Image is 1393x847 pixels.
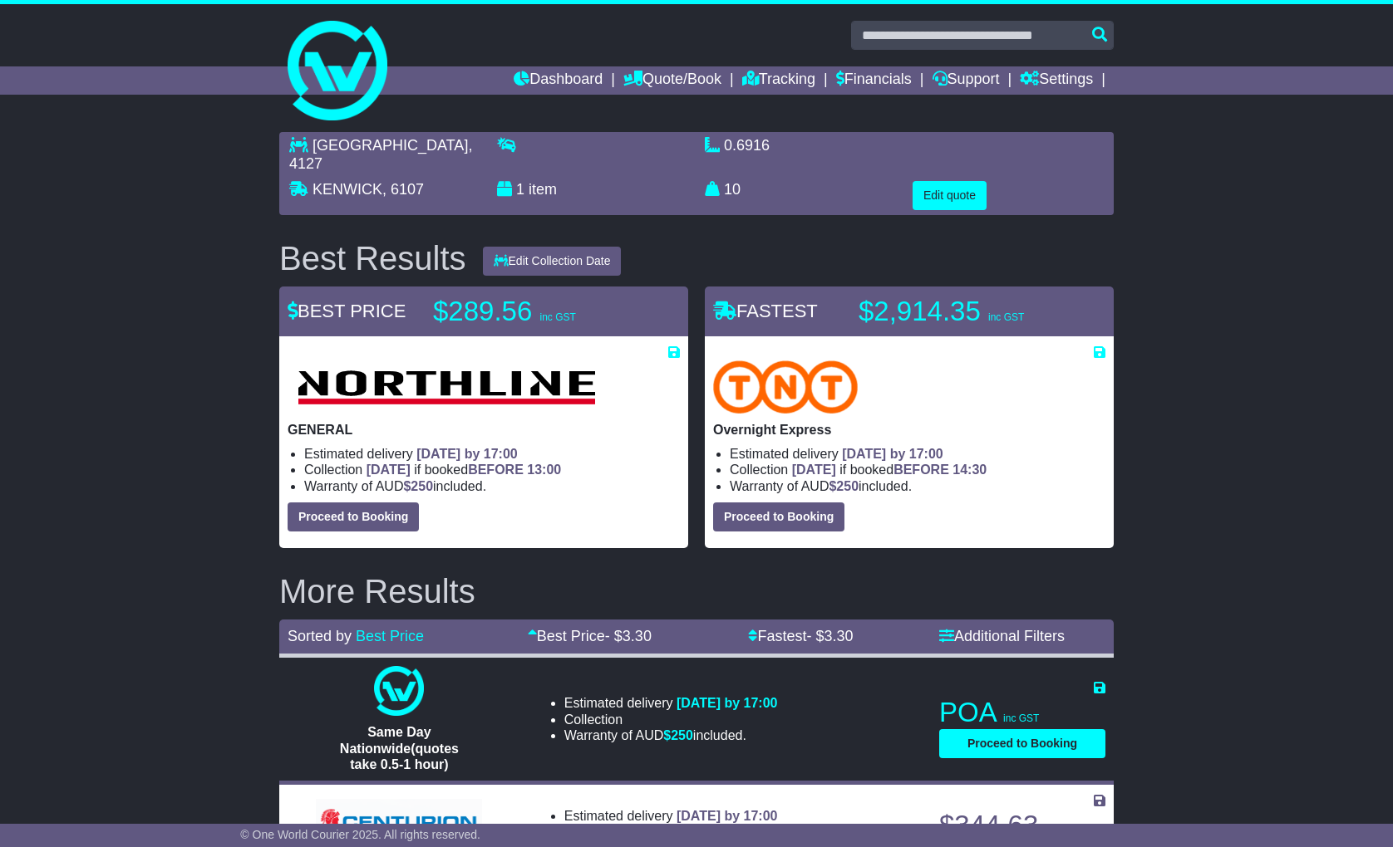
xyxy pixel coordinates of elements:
p: GENERAL [288,422,680,438]
a: Best Price- $3.30 [528,628,652,644]
p: $344.63 [939,809,1105,842]
a: Settings [1020,66,1093,95]
a: Financials [836,66,912,95]
a: Best Price [356,628,424,644]
span: BEFORE [468,463,524,477]
span: if booked [367,463,561,477]
span: $ [663,728,693,742]
button: Proceed to Booking [713,502,844,531]
span: inc GST [988,311,1024,323]
span: KENWICK [313,181,382,198]
li: Collection [730,462,1105,477]
button: Proceed to Booking [288,502,419,531]
span: [DATE] [792,463,836,477]
li: Collection [304,462,680,477]
span: 13:00 [527,463,561,477]
a: Quote/Book [623,66,721,95]
span: 10 [724,181,741,198]
a: Support [933,66,1000,95]
span: 250 [671,728,693,742]
li: Warranty of AUD included. [564,727,778,743]
button: Edit Collection Date [483,247,622,276]
img: Northline Distribution: GENERAL [288,360,604,414]
a: Tracking [742,66,815,95]
span: FASTEST [713,301,818,321]
span: [DATE] by 17:00 [842,447,943,461]
span: $ [829,479,859,493]
span: BEFORE [893,463,949,477]
a: Additional Filters [939,628,1065,644]
span: BEST PRICE [288,301,406,321]
span: 14:30 [952,463,987,477]
span: 1 [516,181,524,198]
span: [DATE] by 17:00 [416,447,518,461]
p: POA [939,696,1105,729]
li: Warranty of AUD included. [304,478,680,494]
p: $2,914.35 [859,295,1066,328]
span: [DATE] by 17:00 [677,809,778,823]
li: Estimated delivery [730,446,1105,462]
span: [DATE] by 17:00 [677,696,778,710]
li: Collection [564,712,778,727]
span: inc GST [1003,712,1039,724]
li: Estimated delivery [564,808,778,824]
span: item [529,181,557,198]
a: Dashboard [514,66,603,95]
span: 3.30 [824,628,854,644]
span: 3.30 [623,628,652,644]
span: 0.6916 [724,137,770,154]
span: [DATE] [367,463,411,477]
p: $289.56 [433,295,641,328]
p: Overnight Express [713,422,1105,438]
span: inc GST [539,311,575,323]
li: Estimated delivery [564,695,778,711]
div: Best Results [271,240,475,277]
span: Sorted by [288,628,352,644]
img: One World Courier: Same Day Nationwide(quotes take 0.5-1 hour) [374,666,424,716]
span: - $ [806,628,853,644]
span: [GEOGRAPHIC_DATA] [313,137,468,154]
span: © One World Courier 2025. All rights reserved. [240,828,480,841]
span: 250 [411,479,433,493]
a: Fastest- $3.30 [748,628,853,644]
span: 250 [836,479,859,493]
li: Warranty of AUD included. [730,478,1105,494]
span: $ [403,479,433,493]
span: , 4127 [289,137,472,172]
span: - $ [605,628,652,644]
img: Centurion Transport: General [316,799,482,840]
button: Proceed to Booking [939,729,1105,758]
img: TNT Domestic: Overnight Express [713,360,858,414]
li: Estimated delivery [304,446,680,462]
span: Same Day Nationwide(quotes take 0.5-1 hour) [340,725,459,771]
span: if booked [792,463,987,477]
span: , 6107 [382,181,424,198]
h2: More Results [279,573,1114,610]
button: Edit quote [913,181,987,210]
